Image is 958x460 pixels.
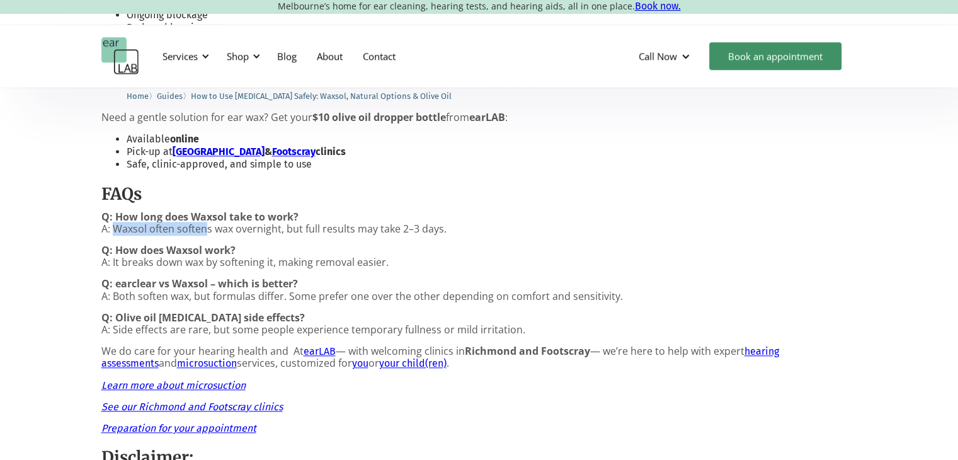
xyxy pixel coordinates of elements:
strong: Q: Olive oil [MEDICAL_DATA] side effects? [101,311,305,325]
li: Safe, clinic-approved, and simple to use [127,158,857,171]
strong: FAQs [101,183,142,204]
p: A: Both soften wax, but formulas differ. Some prefer one over the other depending on comfort and ... [101,278,857,302]
strong: Q: How long does Waxsol take to work? [101,210,299,224]
span: Guides [157,91,183,101]
a: See our Richmond and Footscray clinics [101,401,283,413]
strong: Q: earclear vs Waxsol – which is better? [101,277,298,290]
a: [GEOGRAPHIC_DATA] [173,146,265,158]
a: your child(ren) [379,357,447,369]
div: Shop [227,50,249,62]
li: Available [127,133,857,146]
a: About [307,38,353,74]
p: A: It breaks down wax by softening it, making removal easier. [101,244,857,268]
a: Home [127,89,149,101]
p: Need a gentle solution for ear wax? Get your from : [101,112,857,124]
span: How to Use [MEDICAL_DATA] Safely: Waxsol, Natural Options & Olive Oil [191,91,452,101]
li: 〉 [127,89,157,103]
div: Services [163,50,198,62]
a: Preparation for your appointment [101,422,256,434]
a: Book an appointment [709,42,841,70]
div: Services [155,37,213,75]
p: A: Side effects are rare, but some people experience temporary fullness or mild irritation. [101,312,857,336]
div: Shop [219,37,264,75]
a: you [352,357,368,369]
div: Call Now [639,50,677,62]
strong: & [265,146,272,158]
strong: $10 olive oil dropper bottle [312,110,446,124]
strong: Q: How does Waxsol work? [101,243,236,257]
div: Call Now [629,37,703,75]
strong: online [170,133,199,145]
strong: Richmond and Footscray [465,344,590,358]
a: Footscray [272,146,316,158]
li: Pick-up at [127,146,857,158]
a: How to Use [MEDICAL_DATA] Safely: Waxsol, Natural Options & Olive Oil [191,89,452,101]
li: Ongoing blockage [127,9,857,21]
strong: clinics [316,146,346,158]
span: Home [127,91,149,101]
a: earLAB [304,345,336,357]
a: Contact [353,38,406,74]
a: Guides [157,89,183,101]
a: hearing assessments [101,345,779,369]
p: A: Waxsol often softens wax overnight, but full results may take 2–3 days. [101,211,857,235]
a: Blog [267,38,307,74]
a: home [101,37,139,75]
a: microsuction [177,357,237,369]
a: Learn more about microsuction [101,379,246,391]
p: We do care for your hearing health and At — with welcoming clinics in — we’re here to help with e... [101,345,857,369]
strong: earLAB [469,110,505,124]
li: 〉 [157,89,191,103]
li: Reduced hearing [127,21,857,34]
